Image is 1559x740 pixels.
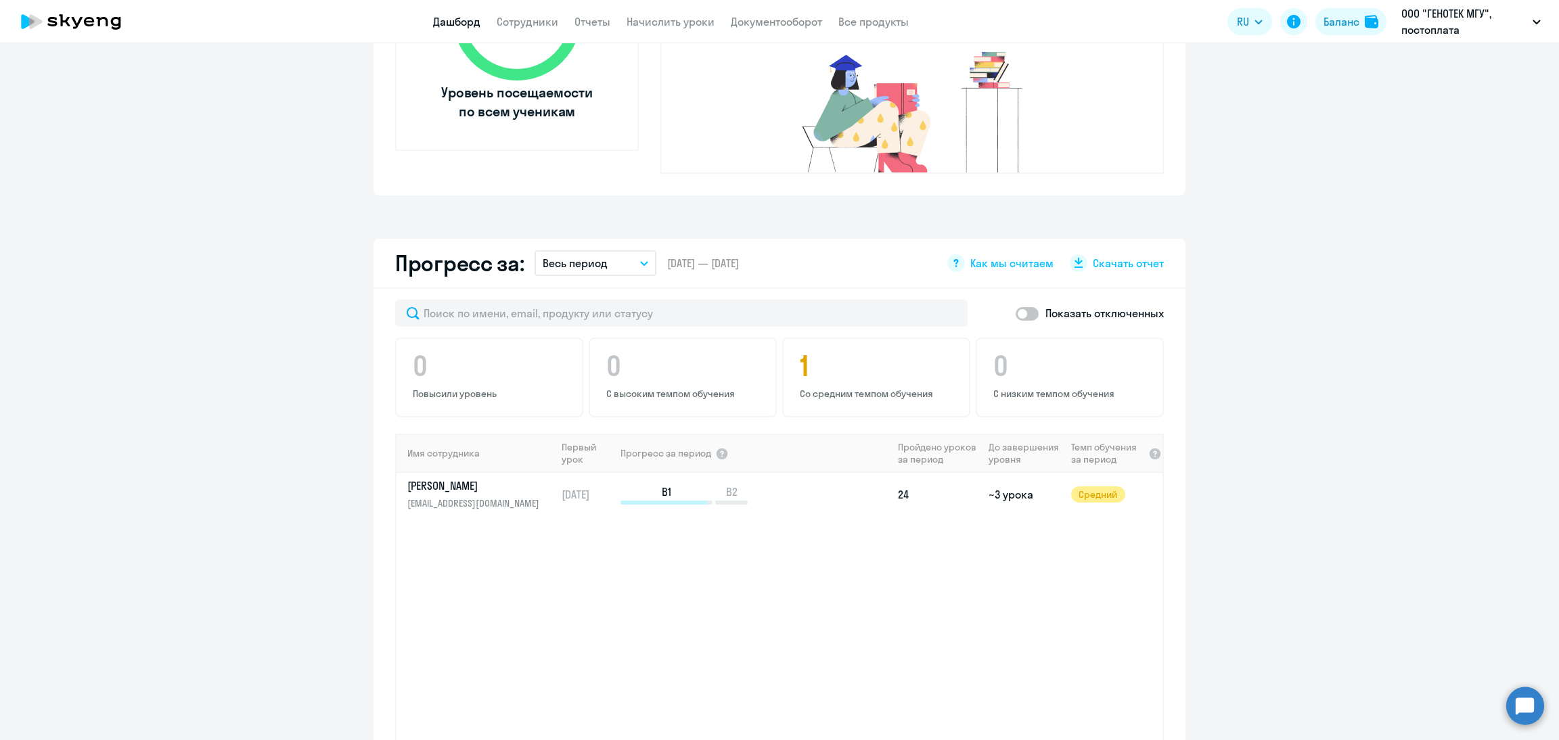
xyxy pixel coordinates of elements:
p: Со средним темпом обучения [800,388,957,400]
p: ООО "ГЕНОТЕК МГУ", постоплата [1401,5,1527,38]
img: no-truants [777,48,1048,172]
button: Весь период [535,250,656,276]
button: ООО "ГЕНОТЕК МГУ", постоплата [1395,5,1547,38]
span: Скачать отчет [1093,256,1164,271]
span: B2 [726,484,738,499]
th: Пройдено уроков за период [893,434,983,473]
img: balance [1365,15,1378,28]
td: ~3 урока [983,473,1065,516]
span: Темп обучения за период [1071,441,1144,465]
th: До завершения уровня [983,434,1065,473]
p: [PERSON_NAME] [407,478,547,493]
span: [DATE] — [DATE] [667,256,739,271]
th: Первый урок [556,434,619,473]
a: Сотрудники [497,15,558,28]
td: [DATE] [556,473,619,516]
h2: Прогресс за: [395,250,524,277]
input: Поиск по имени, email, продукту или статусу [395,300,968,327]
span: Уровень посещаемости по всем ученикам [439,83,595,121]
a: [PERSON_NAME][EMAIL_ADDRESS][DOMAIN_NAME] [407,478,556,511]
p: Показать отключенных [1045,305,1164,321]
span: Как мы считаем [970,256,1054,271]
a: Дашборд [433,15,480,28]
a: Начислить уроки [627,15,715,28]
button: Балансbalance [1315,8,1386,35]
p: Весь период [543,255,608,271]
p: [EMAIL_ADDRESS][DOMAIN_NAME] [407,496,547,511]
span: RU [1237,14,1249,30]
button: RU [1227,8,1272,35]
td: 24 [893,473,983,516]
span: B1 [662,484,671,499]
span: Средний [1071,486,1125,503]
h4: 1 [800,350,957,382]
span: Прогресс за период [620,447,711,459]
a: Отчеты [574,15,610,28]
a: Документооборот [731,15,822,28]
a: Все продукты [838,15,909,28]
div: Баланс [1324,14,1359,30]
th: Имя сотрудника [397,434,556,473]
